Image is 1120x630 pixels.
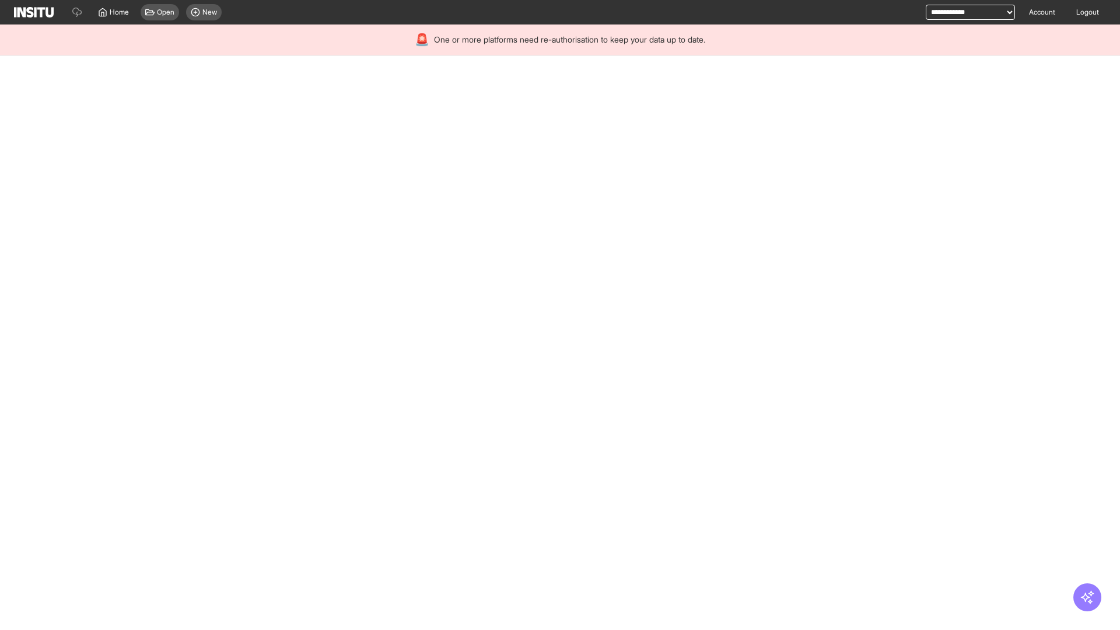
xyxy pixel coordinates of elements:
[415,32,429,48] div: 🚨
[14,7,54,17] img: Logo
[110,8,129,17] span: Home
[434,34,705,45] span: One or more platforms need re-authorisation to keep your data up to date.
[157,8,174,17] span: Open
[202,8,217,17] span: New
